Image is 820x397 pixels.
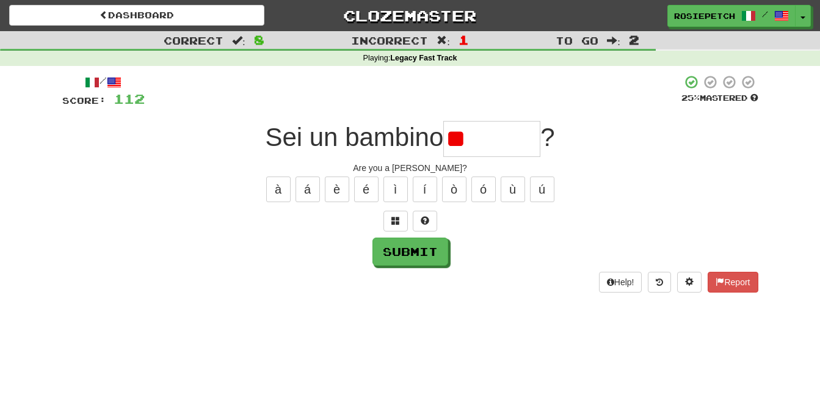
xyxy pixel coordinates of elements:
[390,54,457,62] strong: Legacy Fast Track
[62,95,106,106] span: Score:
[265,123,443,151] span: Sei un bambino
[266,177,291,202] button: à
[383,211,408,231] button: Switch sentence to multiple choice alt+p
[540,123,554,151] span: ?
[437,35,450,46] span: :
[530,177,554,202] button: ú
[471,177,496,202] button: ó
[762,10,768,18] span: /
[681,93,758,104] div: Mastered
[413,177,437,202] button: í
[501,177,525,202] button: ù
[114,91,145,106] span: 112
[354,177,379,202] button: é
[9,5,264,26] a: Dashboard
[599,272,642,293] button: Help!
[413,211,437,231] button: Single letter hint - you only get 1 per sentence and score half the points! alt+h
[164,34,223,46] span: Correct
[667,5,796,27] a: rosiepetch /
[372,238,448,266] button: Submit
[607,35,620,46] span: :
[383,177,408,202] button: ì
[708,272,758,293] button: Report
[351,34,428,46] span: Incorrect
[442,177,466,202] button: ò
[283,5,538,26] a: Clozemaster
[325,177,349,202] button: è
[62,162,758,174] div: Are you a [PERSON_NAME]?
[648,272,671,293] button: Round history (alt+y)
[629,32,639,47] span: 2
[62,75,145,90] div: /
[232,35,245,46] span: :
[296,177,320,202] button: á
[681,93,700,103] span: 25 %
[254,32,264,47] span: 8
[674,10,735,21] span: rosiepetch
[556,34,598,46] span: To go
[459,32,469,47] span: 1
